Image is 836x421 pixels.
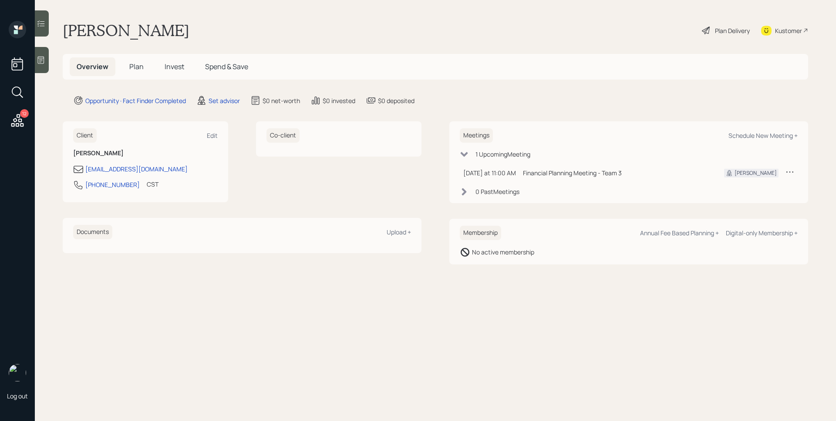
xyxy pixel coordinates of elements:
h1: [PERSON_NAME] [63,21,189,40]
div: Log out [7,392,28,400]
div: [DATE] at 11:00 AM [463,168,516,177]
div: 1 Upcoming Meeting [475,150,530,159]
h6: Co-client [266,128,300,143]
img: james-distasi-headshot.png [9,364,26,381]
div: Opportunity · Fact Finder Completed [85,96,186,105]
div: Set advisor [209,96,240,105]
div: [PERSON_NAME] [735,169,777,177]
div: Edit [207,131,218,140]
div: CST [147,180,158,189]
h6: Membership [460,226,501,240]
h6: [PERSON_NAME] [73,150,218,157]
span: Plan [129,62,144,71]
h6: Meetings [460,128,493,143]
div: $0 invested [323,96,355,105]
span: Overview [77,62,108,71]
div: [EMAIL_ADDRESS][DOMAIN_NAME] [85,164,188,174]
div: Schedule New Meeting + [728,131,798,140]
h6: Documents [73,225,112,239]
div: Kustomer [775,26,802,35]
div: 0 Past Meeting s [475,187,519,196]
div: 12 [20,109,29,118]
div: Annual Fee Based Planning + [640,229,719,237]
div: Digital-only Membership + [726,229,798,237]
div: $0 deposited [378,96,415,105]
div: Upload + [387,228,411,236]
span: Spend & Save [205,62,248,71]
div: [PHONE_NUMBER] [85,180,140,189]
div: Financial Planning Meeting - Team 3 [523,168,710,177]
div: $0 net-worth [263,96,300,105]
span: Invest [165,62,184,71]
h6: Client [73,128,97,143]
div: Plan Delivery [715,26,750,35]
div: No active membership [472,247,534,257]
